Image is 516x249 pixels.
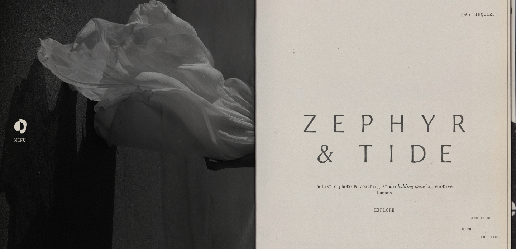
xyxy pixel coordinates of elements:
em: holding space [397,183,425,192]
a: Explore [276,200,493,221]
span: 0 [464,13,467,17]
a: 0 items in cart [461,12,470,18]
p: holistic photo & coaching studio for emotive humans [312,184,457,197]
span: ( [461,13,463,17]
span: ) [469,13,470,17]
a: Inquire [475,9,496,21]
